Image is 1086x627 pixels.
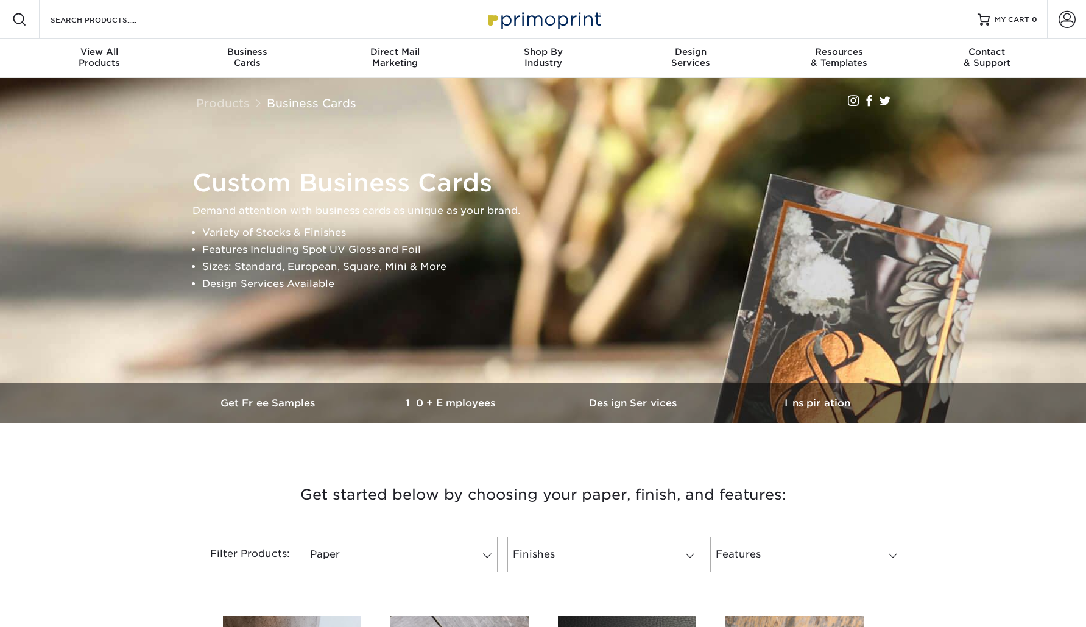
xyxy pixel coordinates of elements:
a: Finishes [507,537,700,572]
h3: Design Services [543,397,726,409]
a: Contact& Support [913,39,1061,78]
h3: Inspiration [726,397,909,409]
div: Marketing [321,46,469,68]
li: Sizes: Standard, European, Square, Mini & More [202,258,905,275]
div: Filter Products: [178,537,300,572]
a: Business Cards [267,96,356,110]
a: View AllProducts [26,39,174,78]
h3: Get started below by choosing your paper, finish, and features: [187,467,900,522]
li: Design Services Available [202,275,905,292]
a: Inspiration [726,383,909,423]
li: Variety of Stocks & Finishes [202,224,905,241]
span: Direct Mail [321,46,469,57]
a: BusinessCards [173,39,321,78]
div: Industry [469,46,617,68]
div: Cards [173,46,321,68]
a: Get Free Samples [178,383,361,423]
a: Shop ByIndustry [469,39,617,78]
li: Features Including Spot UV Gloss and Foil [202,241,905,258]
span: Business [173,46,321,57]
input: SEARCH PRODUCTS..... [49,12,168,27]
span: Contact [913,46,1061,57]
span: View All [26,46,174,57]
a: Direct MailMarketing [321,39,469,78]
h1: Custom Business Cards [192,168,905,197]
a: Resources& Templates [765,39,913,78]
div: & Templates [765,46,913,68]
a: Design Services [543,383,726,423]
span: Resources [765,46,913,57]
h3: 10+ Employees [361,397,543,409]
div: Products [26,46,174,68]
div: & Support [913,46,1061,68]
a: 10+ Employees [361,383,543,423]
h3: Get Free Samples [178,397,361,409]
span: Design [617,46,765,57]
span: MY CART [995,15,1029,25]
a: Paper [305,537,498,572]
a: DesignServices [617,39,765,78]
span: 0 [1032,15,1037,24]
div: Services [617,46,765,68]
img: Primoprint [482,6,604,32]
a: Features [710,537,903,572]
span: Shop By [469,46,617,57]
a: Products [196,96,250,110]
p: Demand attention with business cards as unique as your brand. [192,202,905,219]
